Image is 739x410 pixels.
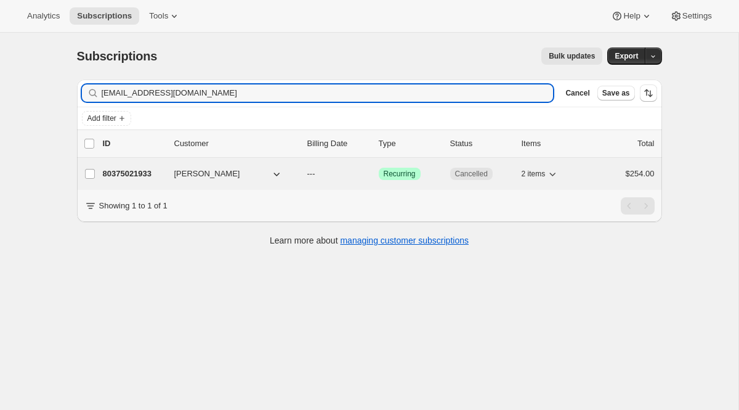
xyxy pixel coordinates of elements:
p: Total [637,137,654,150]
button: [PERSON_NAME] [167,164,290,184]
span: Help [623,11,640,21]
button: Export [607,47,645,65]
span: Recurring [384,169,416,179]
span: Tools [149,11,168,21]
button: Cancel [560,86,594,100]
span: --- [307,169,315,178]
span: Save as [602,88,630,98]
button: Save as [597,86,635,100]
nav: Pagination [621,197,655,215]
div: Items [522,137,583,150]
span: Cancelled [455,169,488,179]
p: Learn more about [270,234,469,247]
span: Analytics [27,11,60,21]
button: Help [604,7,660,25]
span: Export [615,51,638,61]
button: Sort the results [640,84,657,102]
span: 2 items [522,169,546,179]
p: Customer [174,137,297,150]
button: Add filter [82,111,131,126]
span: $254.00 [626,169,655,178]
button: Analytics [20,7,67,25]
span: [PERSON_NAME] [174,168,240,180]
p: ID [103,137,164,150]
p: Billing Date [307,137,369,150]
span: Subscriptions [77,49,158,63]
span: Bulk updates [549,51,595,61]
button: Settings [663,7,719,25]
p: Showing 1 to 1 of 1 [99,200,168,212]
p: Status [450,137,512,150]
div: Type [379,137,440,150]
span: Cancel [565,88,589,98]
span: Subscriptions [77,11,132,21]
button: Subscriptions [70,7,139,25]
div: IDCustomerBilling DateTypeStatusItemsTotal [103,137,655,150]
span: Add filter [87,113,116,123]
button: Tools [142,7,188,25]
div: 80375021933[PERSON_NAME]---SuccessRecurringCancelled2 items$254.00 [103,165,655,182]
span: Settings [682,11,712,21]
p: 80375021933 [103,168,164,180]
button: 2 items [522,165,559,182]
button: Bulk updates [541,47,602,65]
a: managing customer subscriptions [340,236,469,245]
input: Filter subscribers [102,84,554,102]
